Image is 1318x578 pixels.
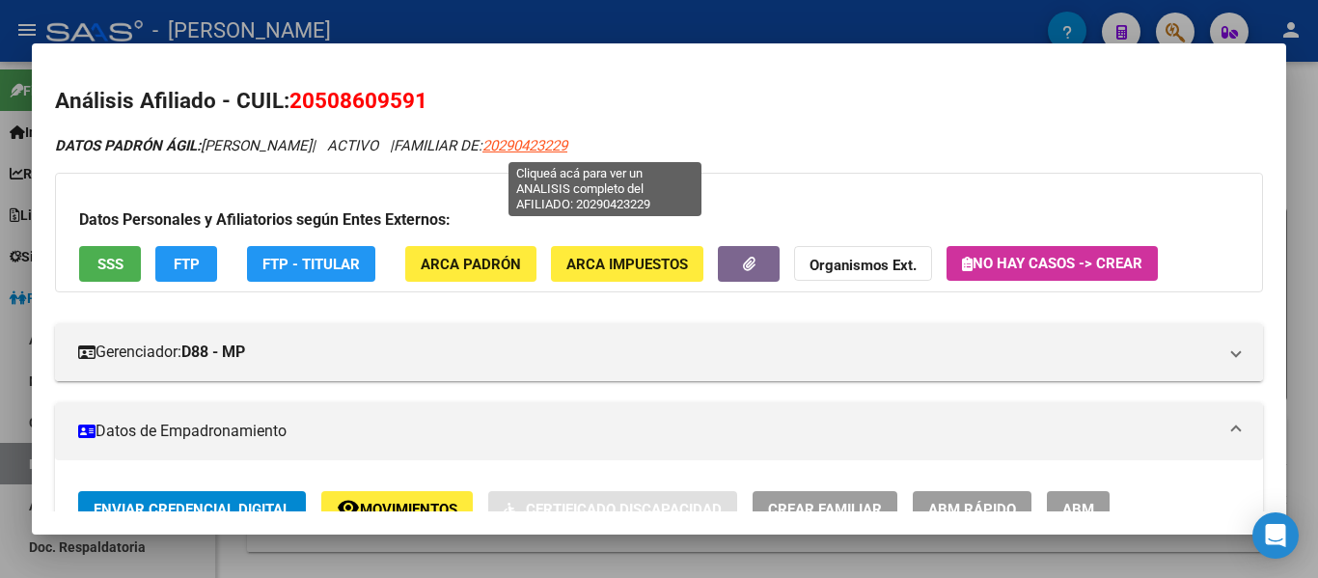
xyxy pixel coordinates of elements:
[1062,501,1094,518] span: ABM
[94,501,290,518] span: Enviar Credencial Digital
[78,341,1217,364] mat-panel-title: Gerenciador:
[97,256,124,273] span: SSS
[55,85,1263,118] h2: Análisis Afiliado - CUIL:
[262,256,360,273] span: FTP - Titular
[405,246,536,282] button: ARCA Padrón
[155,246,217,282] button: FTP
[337,496,360,519] mat-icon: remove_red_eye
[55,323,1263,381] mat-expansion-panel-header: Gerenciador:D88 - MP
[482,137,567,154] span: 20290423229
[360,501,457,518] span: Movimientos
[55,137,567,154] i: | ACTIVO |
[962,255,1142,272] span: No hay casos -> Crear
[1047,491,1110,527] button: ABM
[174,256,200,273] span: FTP
[55,137,312,154] span: [PERSON_NAME]
[1252,512,1299,559] div: Open Intercom Messenger
[794,246,932,282] button: Organismos Ext.
[526,501,722,518] span: Certificado Discapacidad
[55,402,1263,460] mat-expansion-panel-header: Datos de Empadronamiento
[79,208,1239,232] h3: Datos Personales y Afiliatorios según Entes Externos:
[488,491,737,527] button: Certificado Discapacidad
[928,501,1016,518] span: ABM Rápido
[394,137,567,154] span: FAMILIAR DE:
[55,137,201,154] strong: DATOS PADRÓN ÁGIL:
[551,246,703,282] button: ARCA Impuestos
[247,246,375,282] button: FTP - Titular
[79,246,141,282] button: SSS
[421,256,521,273] span: ARCA Padrón
[947,246,1158,281] button: No hay casos -> Crear
[78,420,1217,443] mat-panel-title: Datos de Empadronamiento
[913,491,1031,527] button: ABM Rápido
[78,491,306,527] button: Enviar Credencial Digital
[753,491,897,527] button: Crear Familiar
[289,88,427,113] span: 20508609591
[768,501,882,518] span: Crear Familiar
[321,491,473,527] button: Movimientos
[566,256,688,273] span: ARCA Impuestos
[810,257,917,274] strong: Organismos Ext.
[181,341,245,364] strong: D88 - MP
